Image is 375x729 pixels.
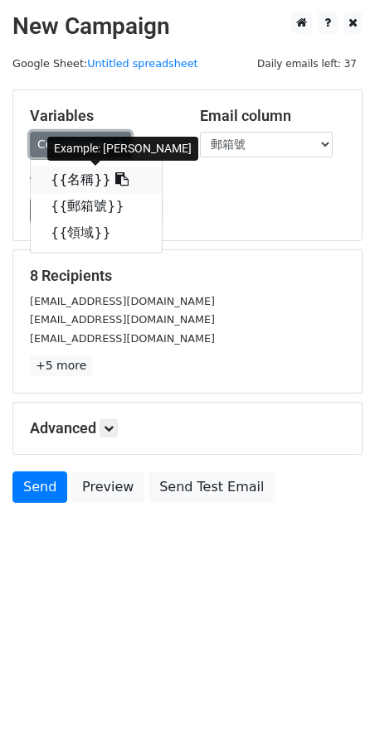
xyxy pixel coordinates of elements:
[87,57,197,70] a: Untitled spreadsheet
[149,471,275,503] a: Send Test Email
[31,167,162,193] a: {{名稱}}
[30,419,345,437] h5: Advanced
[30,295,215,307] small: [EMAIL_ADDRESS][DOMAIN_NAME]
[12,471,67,503] a: Send
[30,132,131,157] a: Copy/paste...
[292,649,375,729] div: 聊天小组件
[251,55,363,73] span: Daily emails left: 37
[251,57,363,70] a: Daily emails left: 37
[30,313,215,326] small: [EMAIL_ADDRESS][DOMAIN_NAME]
[30,107,175,125] h5: Variables
[30,355,92,376] a: +5 more
[31,193,162,220] a: {{郵箱號}}
[31,220,162,246] a: {{領域}}
[292,649,375,729] iframe: Chat Widget
[12,57,198,70] small: Google Sheet:
[71,471,144,503] a: Preview
[30,332,215,345] small: [EMAIL_ADDRESS][DOMAIN_NAME]
[12,12,363,41] h2: New Campaign
[47,137,198,161] div: Example: [PERSON_NAME]
[30,267,345,285] h5: 8 Recipients
[200,107,345,125] h5: Email column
